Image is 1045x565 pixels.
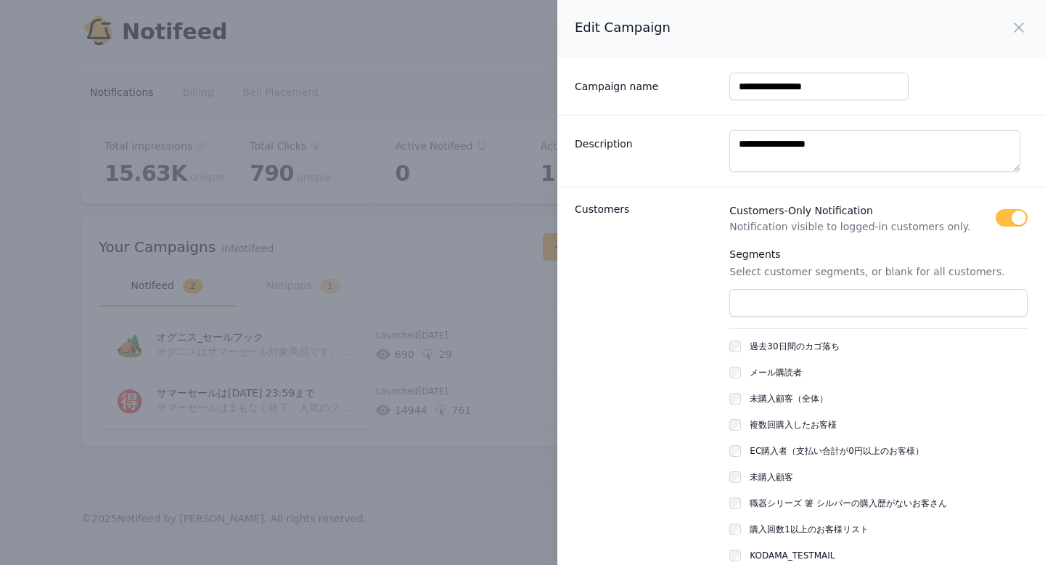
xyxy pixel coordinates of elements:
h1: Hello! [22,70,269,94]
label: 過去30日間のカゴ落ち [750,341,839,351]
label: EC購入者（支払い合計が0円以上のお客様） [750,446,924,456]
span: New conversation [94,201,174,213]
span: Select customer segments, or blank for all customers. [729,266,1004,277]
h2: Don't see Notifeed in your header? Let me know and I'll set it up! ✅ [22,97,269,166]
h4: Segments [729,245,1028,263]
label: 購入回数1以上のお客様リスト [750,524,869,534]
span: Customers-Only Notification [729,202,996,219]
span: Notification visible to logged-in customers only. [729,219,996,234]
label: KODAMA_TESTMAIL [750,550,835,561]
label: Campaign name [575,73,718,94]
h2: Edit Campaign [575,17,671,38]
label: メール購読者 [750,367,802,378]
button: New conversation [22,192,268,221]
label: 未購入顧客（全体） [750,394,828,404]
span: We run on Gist [121,471,184,481]
label: Description [575,131,718,151]
h3: Customers [575,202,718,216]
label: 未購入顧客 [750,472,793,482]
label: 職器シリーズ 箸 シルバーの購入歴がないお客さん [750,498,947,508]
label: 複数回購入したお客様 [750,420,837,430]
